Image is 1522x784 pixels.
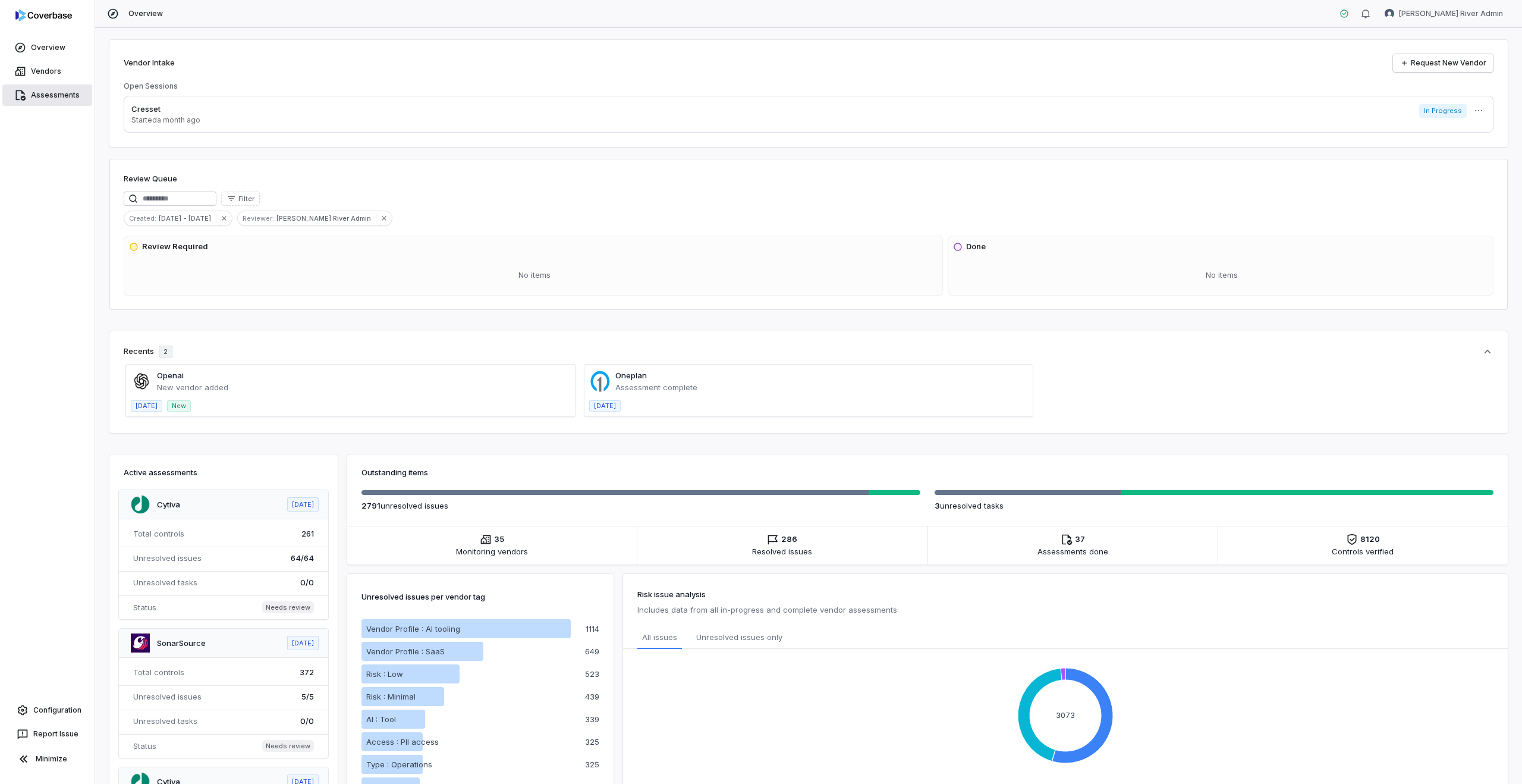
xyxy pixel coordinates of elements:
span: [PERSON_NAME] River Admin [276,213,376,224]
span: [DATE] - [DATE] [159,213,216,224]
p: Includes data from all in-progress and complete vendor assessments [637,603,1493,617]
p: Risk : Low [366,668,403,680]
a: SonarSource [157,638,206,648]
div: No items [953,260,1490,291]
text: 3073 [1056,710,1075,720]
p: Started a month ago [131,115,200,125]
img: logo-D7KZi-bG.svg [15,10,72,21]
img: Charles River Admin avatar [1385,9,1394,18]
a: Vendors [2,61,92,82]
span: 286 [781,534,797,545]
span: 8120 [1360,534,1380,545]
div: Recents [124,346,172,357]
a: Openai [157,371,184,380]
h3: Outstanding items [361,466,1493,478]
span: Controls verified [1332,545,1394,557]
button: Report Issue [5,723,90,745]
span: Monitoring vendors [456,545,528,557]
p: Cresset [131,104,200,115]
p: Access : PII access [366,736,439,748]
h1: Review Queue [124,173,177,185]
a: Oneplan [615,371,647,380]
a: Configuration [5,700,90,721]
p: Vendor Profile : AI tooling [366,623,460,635]
p: 1114 [586,625,599,633]
h3: Risk issue analysis [637,588,1493,600]
span: Unresolved issues only [696,631,782,644]
h3: Active assessments [124,466,323,478]
p: Vendor Profile : SaaS [366,645,445,657]
p: Risk : Minimal [366,691,416,703]
span: Reviewer : [238,213,276,224]
button: Filter [221,192,260,206]
a: Assessments [2,84,92,106]
button: Recents2 [124,346,1493,357]
span: 35 [494,534,504,545]
p: unresolved task s [935,500,1493,512]
h3: Done [966,241,986,253]
a: Cytiva [157,500,180,509]
a: CressetStarteda month agoIn Progress [124,96,1493,133]
span: Overview [128,9,163,18]
p: 649 [585,648,599,656]
span: 2 [163,347,168,356]
p: Unresolved issues per vendor tag [361,588,485,605]
p: 339 [585,716,599,723]
h3: Open Sessions [124,81,178,91]
p: 325 [585,761,599,769]
p: AI : Tool [366,713,396,725]
button: Charles River Admin avatar[PERSON_NAME] River Admin [1378,5,1510,23]
div: No items [129,260,940,291]
button: Minimize [5,747,90,771]
p: 439 [585,693,599,701]
span: 3 [935,501,940,510]
span: 2791 [361,501,380,510]
h3: Review Required [142,241,208,253]
h2: Vendor Intake [124,57,175,69]
a: Request New Vendor [1393,54,1493,72]
span: 37 [1075,534,1085,545]
span: [PERSON_NAME] River Admin [1399,9,1503,18]
p: unresolved issue s [361,500,920,512]
span: Assessments done [1037,545,1108,557]
span: Resolved issues [752,545,812,557]
p: Type : Operations [366,758,432,770]
span: All issues [642,631,677,643]
span: Created : [124,213,159,224]
span: In Progress [1419,104,1467,118]
span: Filter [238,195,254,203]
p: 325 [585,738,599,746]
p: 523 [585,670,599,678]
a: Overview [2,37,92,58]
